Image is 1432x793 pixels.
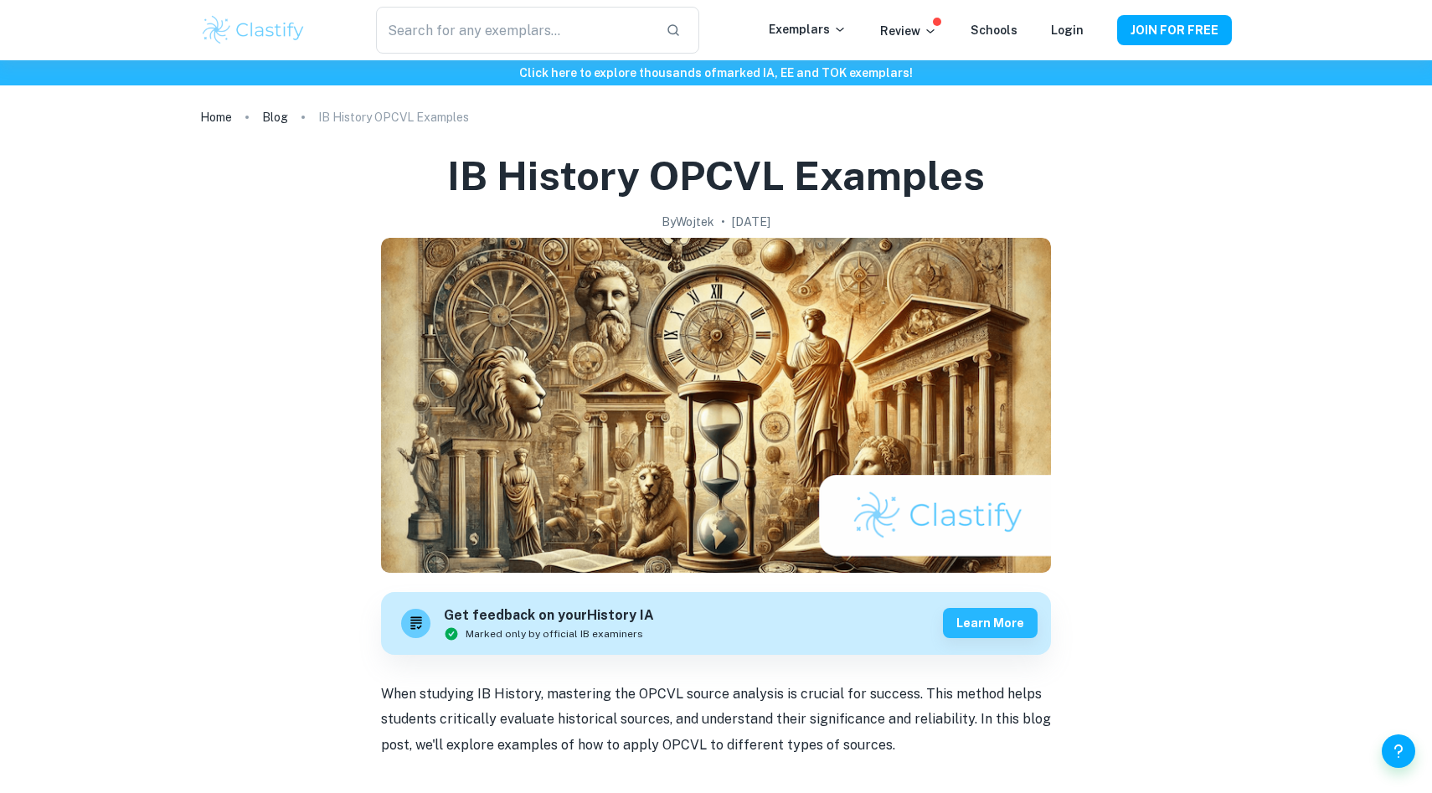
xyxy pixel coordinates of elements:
[262,106,288,129] a: Blog
[1382,734,1415,768] button: Help and Feedback
[1051,23,1084,37] a: Login
[381,682,1051,758] p: When studying IB History, mastering the OPCVL source analysis is crucial for success. This method...
[200,13,306,47] img: Clastify logo
[769,20,847,39] p: Exemplars
[376,7,652,54] input: Search for any exemplars...
[381,238,1051,573] img: IB History OPCVL Examples cover image
[3,64,1429,82] h6: Click here to explore thousands of marked IA, EE and TOK exemplars !
[721,213,725,231] p: •
[880,22,937,40] p: Review
[444,605,654,626] h6: Get feedback on your History IA
[466,626,643,641] span: Marked only by official IB examiners
[1117,15,1232,45] button: JOIN FOR FREE
[318,108,469,126] p: IB History OPCVL Examples
[381,592,1051,655] a: Get feedback on yourHistory IAMarked only by official IB examinersLearn more
[943,608,1038,638] button: Learn more
[662,213,714,231] h2: By Wojtek
[971,23,1017,37] a: Schools
[200,106,232,129] a: Home
[732,213,770,231] h2: [DATE]
[447,149,985,203] h1: IB History OPCVL Examples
